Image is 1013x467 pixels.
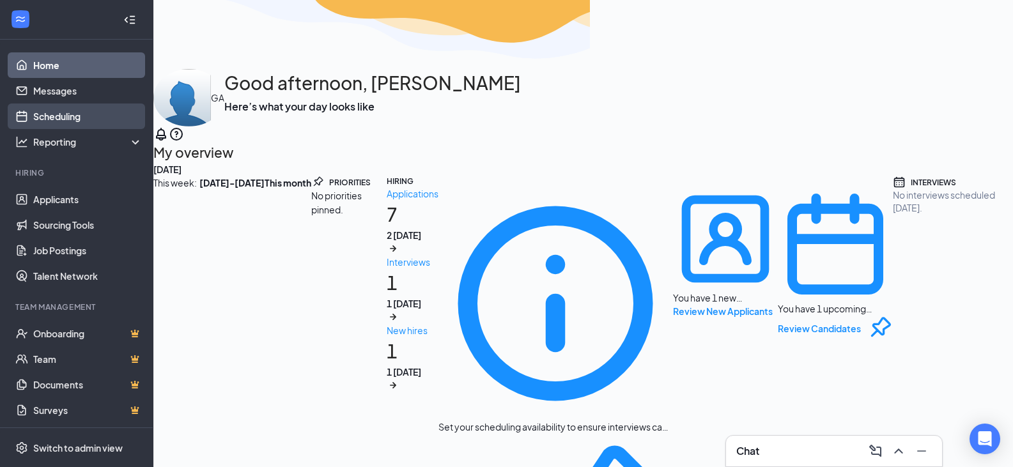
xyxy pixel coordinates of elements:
[15,135,28,148] svg: Analysis
[673,291,778,304] div: You have 1 new applicants
[387,269,438,323] h1: 1
[33,397,143,423] a: SurveysCrown
[311,188,387,217] div: No priorities pinned.
[33,238,143,263] a: Job Postings
[387,176,414,187] div: HIRING
[224,100,521,114] h3: Here’s what your day looks like
[865,441,886,461] button: ComposeMessage
[868,443,883,459] svg: ComposeMessage
[33,346,143,372] a: TeamCrown
[211,91,224,105] div: GA
[153,126,169,142] svg: Notifications
[33,78,143,103] a: Messages
[387,365,438,378] div: 1 [DATE]
[169,126,184,142] svg: QuestionInfo
[911,441,932,461] button: Minimize
[387,187,438,255] a: Applications72 [DATE]ArrowRight
[33,135,143,148] div: Reporting
[891,443,906,459] svg: ChevronUp
[14,13,27,26] svg: WorkstreamLogo
[33,187,143,212] a: Applicants
[153,163,1013,176] div: [DATE]
[736,444,759,458] h3: Chat
[329,177,371,188] div: PRIORITIES
[123,13,136,26] svg: Collapse
[15,441,28,454] svg: Settings
[866,315,893,342] svg: Pin
[387,229,438,241] div: 2 [DATE]
[888,441,909,461] button: ChevronUp
[778,321,861,335] button: Review Candidates
[33,263,143,289] a: Talent Network
[778,187,893,342] div: You have 1 upcoming interviews
[673,304,773,318] button: Review New Applicants
[893,188,1013,214] div: No interviews scheduled [DATE].
[15,302,140,312] div: Team Management
[15,167,140,178] div: Hiring
[911,177,956,188] div: INTERVIEWS
[914,443,929,459] svg: Minimize
[438,420,672,433] div: Set your scheduling availability to ensure interviews can be set up
[387,379,399,392] svg: ArrowRight
[387,242,399,255] svg: ArrowRight
[199,176,265,190] b: [DATE] - [DATE]
[311,176,324,188] svg: Pin
[673,187,778,318] div: You have 1 new applicants
[33,372,143,397] a: DocumentsCrown
[33,441,123,454] div: Switch to admin view
[387,201,438,255] h1: 7
[387,337,438,392] h1: 1
[224,69,521,97] h1: Good afternoon, [PERSON_NAME]
[33,321,143,346] a: OnboardingCrown
[387,187,438,201] div: Applications
[387,323,438,392] a: New hires11 [DATE]ArrowRight
[33,212,143,238] a: Sourcing Tools
[778,187,893,302] svg: CalendarNew
[970,424,1000,454] div: Open Intercom Messenger
[153,142,1013,163] h2: My overview
[387,297,438,310] div: 1 [DATE]
[387,255,438,323] a: Interviews11 [DATE]ArrowRight
[778,302,893,315] div: You have 1 upcoming interviews
[153,176,265,190] div: This week :
[265,176,311,190] b: This month
[893,176,906,188] svg: Calendar
[673,187,778,291] svg: UserEntity
[387,310,399,323] svg: ArrowRight
[33,103,143,129] a: Scheduling
[33,52,143,78] a: Home
[438,187,672,420] svg: Info
[387,255,438,269] div: Interviews
[387,323,438,337] div: New hires
[153,69,211,126] img: Harris Mullis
